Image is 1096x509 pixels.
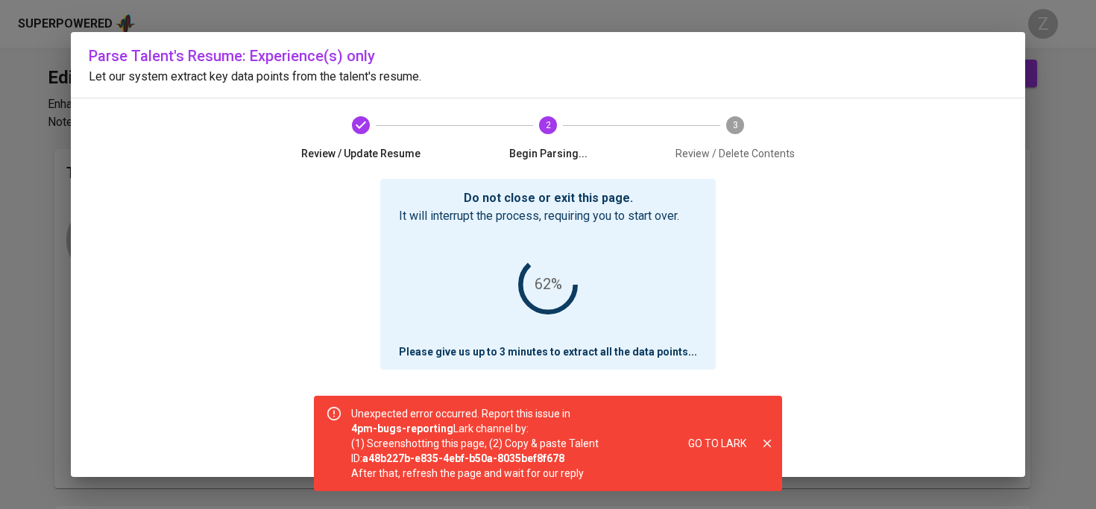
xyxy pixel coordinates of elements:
b: a48b227b-e835-4ebf-b50a-8035bef8f678 [362,452,564,464]
p: Unexpected error occurred. Report this issue in Lark channel by: (1) Screenshotting this page, (2... [351,406,599,481]
h6: Parse Talent's Resume: Experience(s) only [89,44,1007,68]
button: close [758,434,776,452]
div: 62% [535,272,562,297]
p: Please give us up to 3 minutes to extract all the data points ... [399,344,697,359]
text: 3 [732,120,737,130]
span: Review / Update Resume [274,146,449,161]
span: Review / Delete Contents [647,146,822,161]
p: Let our system extract key data points from the talent's resume. [89,68,1007,86]
b: 4pm-bugs-reporting [351,423,453,434]
span: Go to Lark [688,434,746,453]
p: Do not close or exit this page. [399,189,697,207]
p: It will interrupt the process, requiring you to start over. [399,207,697,225]
span: Begin Parsing... [461,146,636,161]
text: 2 [546,120,551,130]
